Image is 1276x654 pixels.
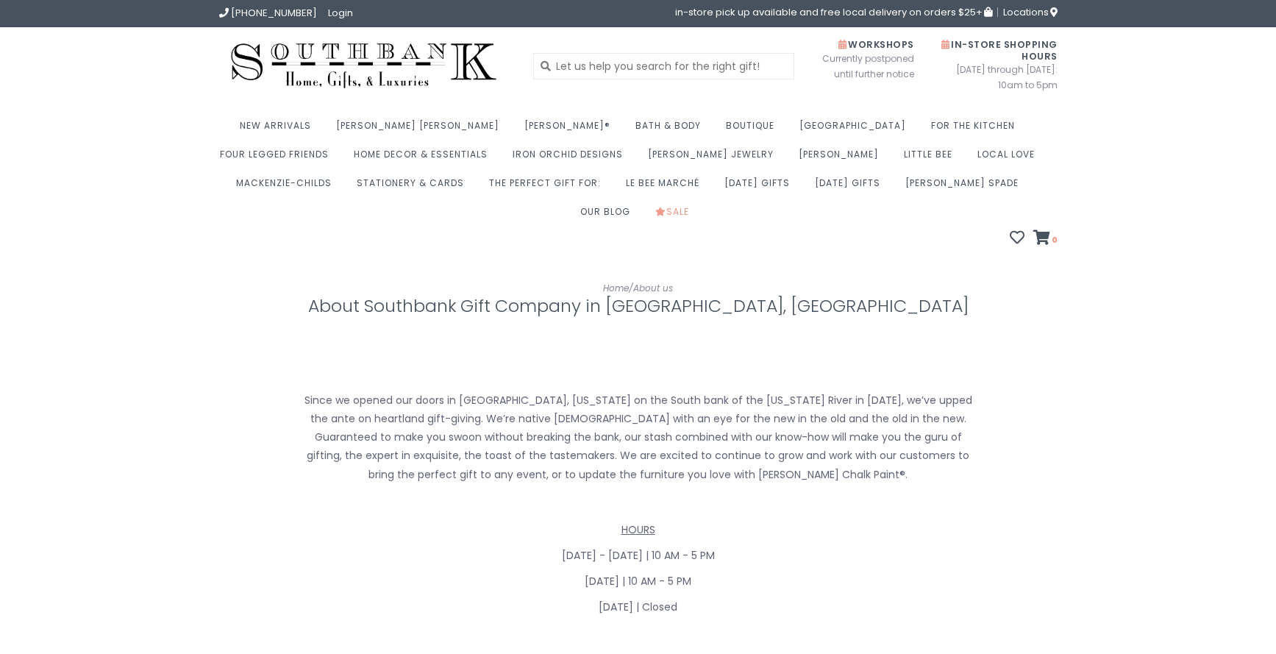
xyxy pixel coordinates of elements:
[977,144,1042,173] a: Local Love
[724,173,797,202] a: [DATE] Gifts
[648,144,781,173] a: [PERSON_NAME] Jewelry
[675,7,992,17] span: in-store pick up available and free local delivery on orders $25+
[936,62,1058,93] span: [DATE] through [DATE]: 10am to 5pm
[655,202,696,230] a: Sale
[1003,5,1058,19] span: Locations
[236,173,339,202] a: MacKenzie-Childs
[621,522,655,537] span: HOURS
[904,144,960,173] a: Little Bee
[220,144,336,173] a: Four Legged Friends
[219,6,317,20] a: [PHONE_NUMBER]
[931,115,1022,144] a: For the Kitchen
[219,572,1058,591] p: [DATE] | 10 AM - 5 PM
[303,391,974,484] p: Since we opened our doors in [GEOGRAPHIC_DATA], [US_STATE] on the South bank of the [US_STATE] Ri...
[219,38,509,93] img: Southbank Gift Company -- Home, Gifts, and Luxuries
[489,173,608,202] a: The perfect gift for:
[804,51,914,82] span: Currently postponed until further notice
[838,38,914,51] span: Workshops
[603,282,629,294] a: Home
[1033,232,1058,246] a: 0
[626,173,707,202] a: Le Bee Marché
[336,115,507,144] a: [PERSON_NAME] [PERSON_NAME]
[580,202,638,230] a: Our Blog
[726,115,782,144] a: Boutique
[328,6,353,20] a: Login
[905,173,1026,202] a: [PERSON_NAME] Spade
[219,547,1058,565] p: [DATE] - [DATE] | 10 AM - 5 PM
[815,173,888,202] a: [DATE] Gifts
[635,115,708,144] a: Bath & Body
[941,38,1058,63] span: In-Store Shopping Hours
[533,53,794,79] input: Let us help you search for the right gift!
[231,6,317,20] span: [PHONE_NUMBER]
[219,598,1058,616] p: [DATE] | Closed
[219,296,1058,316] h1: About Southbank Gift Company in [GEOGRAPHIC_DATA], [GEOGRAPHIC_DATA]
[357,173,471,202] a: Stationery & Cards
[997,7,1058,17] a: Locations
[513,144,630,173] a: Iron Orchid Designs
[219,280,1058,296] div: /
[799,144,886,173] a: [PERSON_NAME]
[633,282,673,294] a: About us
[354,144,495,173] a: Home Decor & Essentials
[240,115,318,144] a: New Arrivals
[1050,234,1058,246] span: 0
[524,115,618,144] a: [PERSON_NAME]®
[799,115,913,144] a: [GEOGRAPHIC_DATA]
